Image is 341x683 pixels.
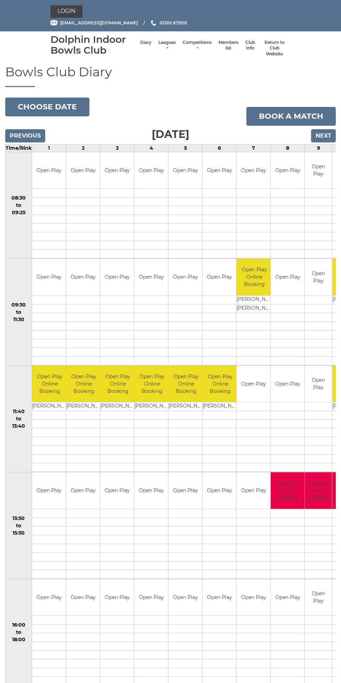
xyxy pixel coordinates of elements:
td: Open Play [66,579,100,616]
td: Open Play [100,152,134,189]
a: Email [EMAIL_ADDRESS][DOMAIN_NAME] [50,20,138,26]
td: 13:50 to 15:50 [6,472,32,579]
img: Phone us [151,20,156,26]
td: Open Play Online Booking [203,366,238,402]
td: Open Play [168,579,202,616]
td: 6 [203,144,237,152]
a: Login [50,5,82,18]
td: Open Play Online Booking [237,259,272,295]
td: Open Play [100,472,134,509]
input: Previous [5,129,45,142]
td: Open Play Online Booking [134,366,169,402]
td: Open Play [237,579,270,616]
td: Open Play [66,152,100,189]
td: [PERSON_NAME] [168,402,204,411]
td: Open Play [134,152,168,189]
td: Open Play [305,259,332,295]
td: Open Play [32,472,66,509]
input: Next [311,129,336,142]
td: Open Play [168,472,202,509]
td: Open Play [100,259,134,295]
td: 8 [271,144,305,152]
a: Phone us 01202 675551 [150,20,187,26]
td: 11:40 to 13:40 [6,365,32,472]
td: 3 [100,144,134,152]
td: Open Play [237,366,270,402]
td: 08:30 to 09:25 [6,152,32,259]
td: Open Play [305,366,332,402]
td: Open Play Online Booking [66,366,101,402]
td: Open Play [32,152,66,189]
td: Time/Rink [6,144,32,152]
div: Dolphin Indoor Bowls Club [50,34,137,56]
span: [EMAIL_ADDRESS][DOMAIN_NAME] [60,20,138,25]
td: [PERSON_NAME] [203,402,238,411]
a: Book a match [246,107,336,126]
td: [PERSON_NAME] [100,402,135,411]
td: 5 [168,144,203,152]
td: [PERSON_NAME] [237,304,272,313]
td: 9 [305,144,332,152]
td: 1 [32,144,66,152]
td: Open Play [271,259,304,295]
a: Return to Club Website [262,40,287,57]
td: Open Play [237,152,270,189]
td: Open Play Online Booking [100,366,135,402]
td: Open Play [271,152,304,189]
td: Open Play [168,259,202,295]
td: Open Play [32,259,66,295]
a: Members list [219,40,238,51]
td: Open Play Online Booking [32,366,67,402]
td: Open Play [100,579,134,616]
td: Open Play [203,579,236,616]
td: Open Play [32,579,66,616]
a: Competitions [183,40,212,51]
td: Open Play [203,152,236,189]
span: 01202 675551 [160,20,187,25]
td: Open Play [134,259,168,295]
td: Open Play [203,259,236,295]
td: Purbeck Trophy - Meeting [271,472,304,509]
td: Open Play [271,579,304,616]
a: Leagues [158,40,176,51]
td: Open Play [203,472,236,509]
td: [PERSON_NAME] [134,402,169,411]
td: 4 [134,144,168,152]
td: Purbeck Trophy - Meeting [305,472,332,509]
a: Club Info [245,40,255,51]
td: Open Play [66,472,100,509]
td: Open Play [305,579,332,616]
a: Diary [140,40,151,46]
td: Open Play [271,366,304,402]
td: [PERSON_NAME] [66,402,101,411]
td: Open Play [134,472,168,509]
td: [PERSON_NAME] [32,402,67,411]
td: 09:30 to 11:30 [6,259,32,366]
button: Choose date [5,98,89,116]
td: Open Play [66,259,100,295]
td: Open Play [168,152,202,189]
img: Email [50,20,57,25]
td: Open Play [305,152,332,189]
td: Open Play [134,579,168,616]
td: Open Play Online Booking [168,366,204,402]
td: [PERSON_NAME] [237,295,272,304]
h1: Bowls Club Diary [5,65,336,87]
td: Open Play [237,472,270,509]
td: 7 [237,144,271,152]
td: 2 [66,144,100,152]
